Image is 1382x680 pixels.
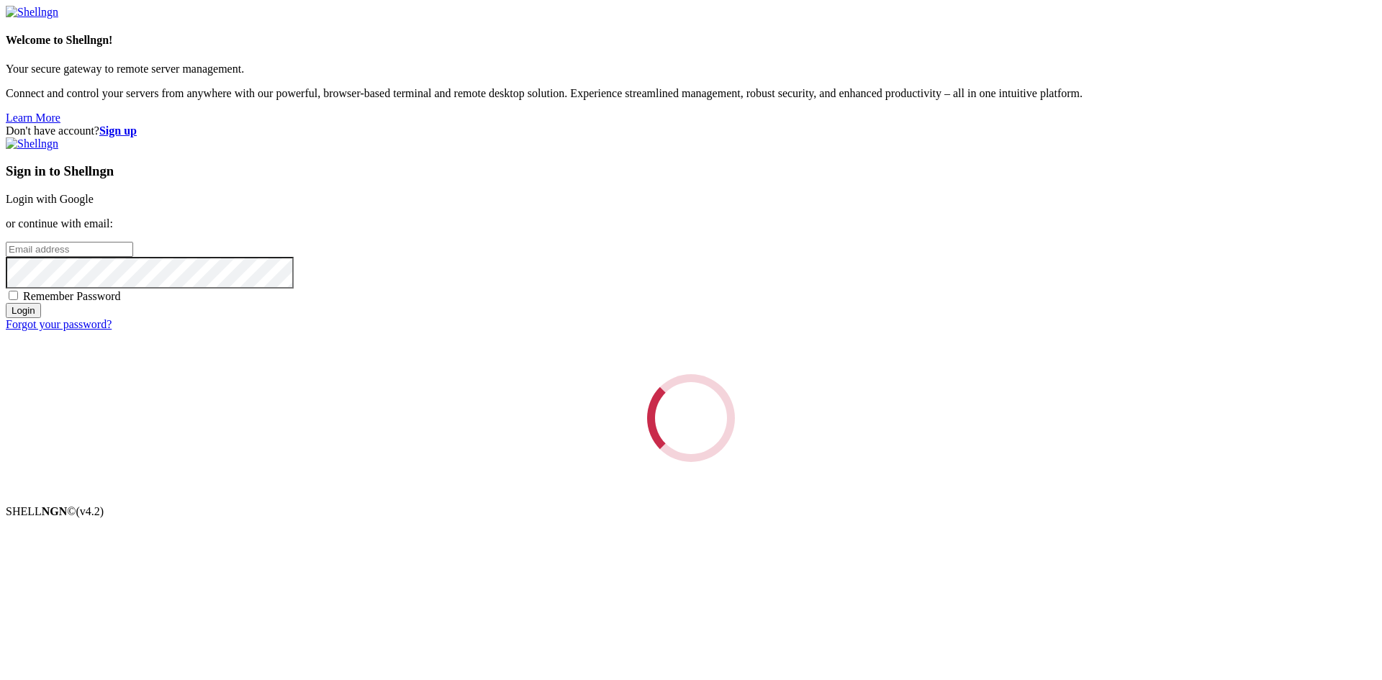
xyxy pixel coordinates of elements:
p: or continue with email: [6,217,1376,230]
p: Your secure gateway to remote server management. [6,63,1376,76]
a: Forgot your password? [6,318,112,330]
span: 4.2.0 [76,505,104,517]
a: Learn More [6,112,60,124]
div: Loading... [647,374,735,462]
input: Email address [6,242,133,257]
a: Login with Google [6,193,94,205]
b: NGN [42,505,68,517]
a: Sign up [99,124,137,137]
p: Connect and control your servers from anywhere with our powerful, browser-based terminal and remo... [6,87,1376,100]
img: Shellngn [6,6,58,19]
h3: Sign in to Shellngn [6,163,1376,179]
span: SHELL © [6,505,104,517]
div: Don't have account? [6,124,1376,137]
input: Login [6,303,41,318]
span: Remember Password [23,290,121,302]
img: Shellngn [6,137,58,150]
h4: Welcome to Shellngn! [6,34,1376,47]
input: Remember Password [9,291,18,300]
